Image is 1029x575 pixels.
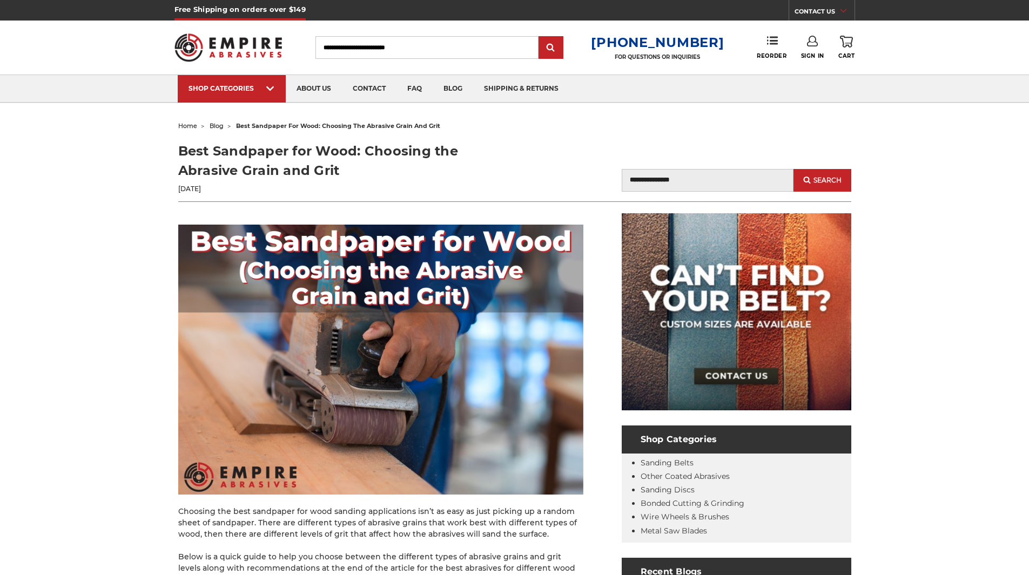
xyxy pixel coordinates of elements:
a: Sanding Discs [641,485,695,495]
a: blog [210,122,224,130]
span: Reorder [757,52,786,59]
input: Submit [540,37,562,59]
h4: Shop Categories [622,425,851,454]
p: FOR QUESTIONS OR INQUIRIES [591,53,724,60]
div: SHOP CATEGORIES [189,84,275,92]
p: [DATE] [178,184,515,194]
a: shipping & returns [473,75,569,103]
button: Search [793,169,851,192]
span: Cart [838,52,855,59]
a: Cart [838,36,855,59]
img: Best Sandpaper for Wood: Choosing the Abrasive Grain and Grit - Blog header [178,225,583,495]
h1: Best Sandpaper for Wood: Choosing the Abrasive Grain and Grit [178,141,515,180]
span: best sandpaper for wood: choosing the abrasive grain and grit [236,122,440,130]
a: Reorder [757,36,786,59]
a: Sanding Belts [641,458,694,468]
a: [PHONE_NUMBER] [591,35,724,50]
a: contact [342,75,396,103]
span: Search [813,177,842,184]
a: about us [286,75,342,103]
p: Choosing the best sandpaper for wood sanding applications isn’t as easy as just picking up a rand... [178,506,583,540]
a: faq [396,75,433,103]
img: Empire Abrasives [174,26,283,69]
span: Sign In [801,52,824,59]
a: Metal Saw Blades [641,526,707,536]
a: blog [433,75,473,103]
a: CONTACT US [795,5,855,21]
a: home [178,122,197,130]
img: promo banner for custom belts. [622,213,851,410]
a: Wire Wheels & Brushes [641,512,729,522]
a: Other Coated Abrasives [641,471,730,481]
a: Bonded Cutting & Grinding [641,498,744,508]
